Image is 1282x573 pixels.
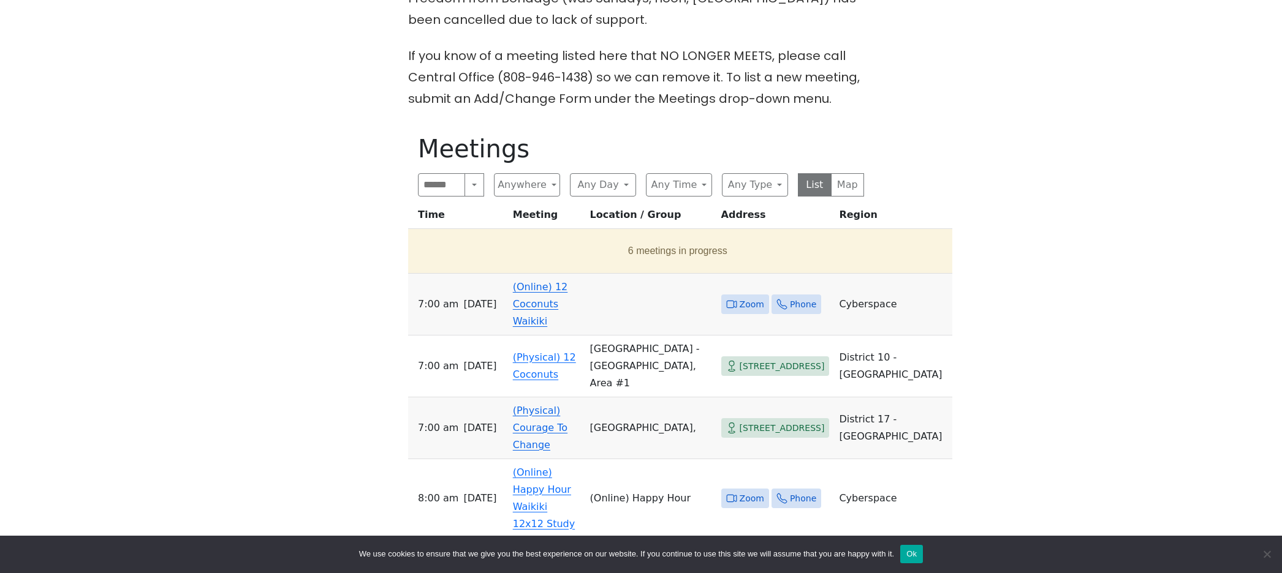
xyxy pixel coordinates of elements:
[418,173,465,197] input: Search
[740,359,825,374] span: [STREET_ADDRESS]
[494,173,560,197] button: Anywhere
[900,545,923,563] button: Ok
[834,274,952,335] td: Cyberspace
[831,173,865,197] button: Map
[513,281,568,327] a: (Online) 12 Coconuts Waikiki
[463,296,496,313] span: [DATE]
[513,351,576,380] a: (Physical) 12 Coconuts
[790,491,816,506] span: Phone
[465,173,484,197] button: Search
[463,358,496,375] span: [DATE]
[834,459,952,538] td: Cyberspace
[790,297,816,312] span: Phone
[834,397,952,459] td: District 17 - [GEOGRAPHIC_DATA]
[408,206,508,229] th: Time
[463,490,496,507] span: [DATE]
[585,335,716,397] td: [GEOGRAPHIC_DATA] - [GEOGRAPHIC_DATA], Area #1
[585,397,716,459] td: [GEOGRAPHIC_DATA],
[513,405,567,451] a: (Physical) Courage To Change
[740,297,764,312] span: Zoom
[722,173,788,197] button: Any Type
[418,419,458,436] span: 7:00 AM
[570,173,636,197] button: Any Day
[418,490,458,507] span: 8:00 AM
[408,45,874,110] p: If you know of a meeting listed here that NO LONGER MEETS, please call Central Office (808-946-14...
[798,173,832,197] button: List
[418,358,458,375] span: 7:00 AM
[716,206,835,229] th: Address
[418,296,458,313] span: 7:00 AM
[418,134,864,163] h1: Meetings
[646,173,712,197] button: Any Time
[463,419,496,436] span: [DATE]
[740,491,764,506] span: Zoom
[834,335,952,397] td: District 10 - [GEOGRAPHIC_DATA]
[740,421,825,436] span: [STREET_ADDRESS]
[413,234,943,268] button: 6 meetings in progress
[359,548,894,560] span: We use cookies to ensure that we give you the best experience on our website. If you continue to ...
[1261,548,1273,560] span: No
[834,206,952,229] th: Region
[513,466,575,530] a: (Online) Happy Hour Waikiki 12x12 Study
[585,206,716,229] th: Location / Group
[585,459,716,538] td: (Online) Happy Hour
[508,206,585,229] th: Meeting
